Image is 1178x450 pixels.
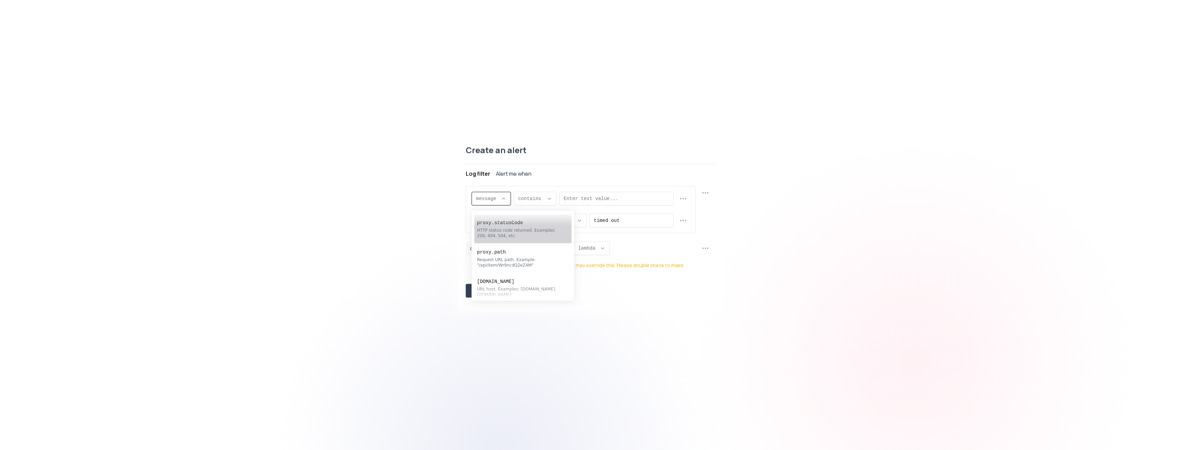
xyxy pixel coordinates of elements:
[574,241,610,255] button: Descriptive Select
[518,195,544,202] span: contains
[514,192,556,205] button: Descriptive Select
[477,257,562,268] div: Request URL path. Example: "/api/item/Wr9ncdQ2eZ4M"
[477,249,562,256] pre: proxy.path
[594,214,669,227] input: Enter text value...
[564,192,669,205] input: Enter text value...
[470,245,481,252] span: and
[474,174,572,401] ul: Descriptive Select
[477,278,562,285] pre: [DOMAIN_NAME]
[472,192,511,205] button: Descriptive Select
[463,144,715,164] div: Create an alert
[496,169,531,178] div: Alert me when
[466,169,490,178] div: Log filter
[476,195,498,202] span: message
[466,241,493,255] button: Joiner Select
[477,228,562,239] div: HTTP status code returned. Examples: 200, 404, 504, etc.
[578,245,597,252] span: lambda
[503,262,696,275] div: Project-level may override this. Please double check to make sure!
[477,286,562,297] div: URL host. Examples: [DOMAIN_NAME], [DOMAIN_NAME]
[477,219,562,226] pre: proxy.statusCode
[466,284,506,297] button: Continue
[473,173,573,403] div: Descriptive Select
